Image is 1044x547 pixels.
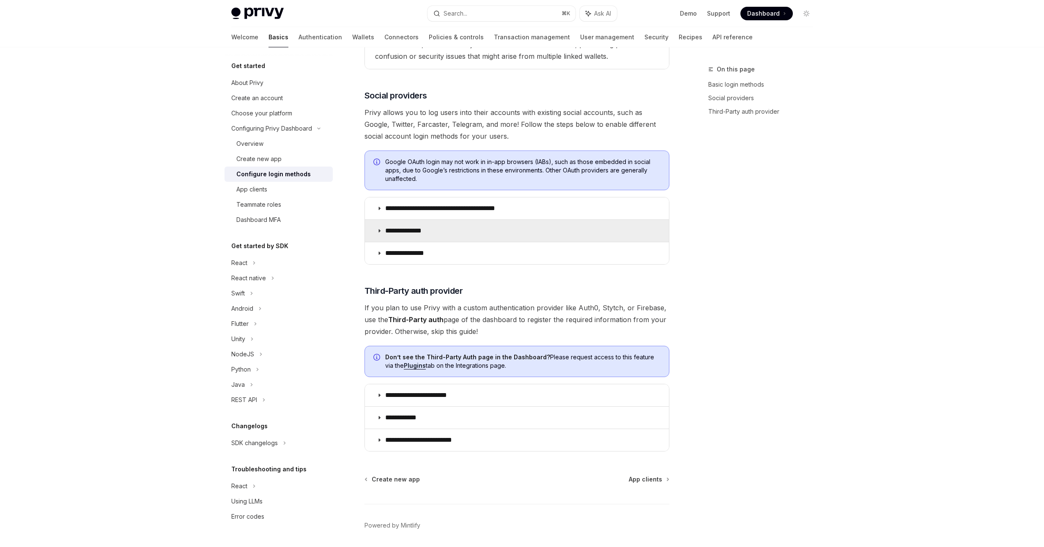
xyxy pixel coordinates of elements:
[580,6,617,21] button: Ask AI
[236,184,267,194] div: App clients
[231,241,288,251] h5: Get started by SDK
[231,421,268,431] h5: Changelogs
[747,9,780,18] span: Dashboard
[708,78,820,91] a: Basic login methods
[364,521,420,530] a: Powered by Mintlify
[712,27,753,47] a: API reference
[404,362,426,369] a: Plugins
[225,167,333,182] a: Configure login methods
[629,475,669,484] a: App clients
[385,353,660,370] span: Please request access to this feature via the tab on the Integrations page.
[717,64,755,74] span: On this page
[231,481,247,491] div: React
[365,475,420,484] a: Create new app
[385,158,660,183] span: Google OAuth login may not work in in-app browsers (IABs), such as those embedded in social apps,...
[236,200,281,210] div: Teammate roles
[231,395,257,405] div: REST API
[231,78,263,88] div: About Privy
[388,315,444,324] strong: Third-Party auth
[231,108,292,118] div: Choose your platform
[352,27,374,47] a: Wallets
[236,139,263,149] div: Overview
[231,464,307,474] h5: Troubleshooting and tips
[231,511,264,522] div: Error codes
[231,8,284,19] img: light logo
[231,304,253,314] div: Android
[231,93,283,103] div: Create an account
[225,90,333,106] a: Create an account
[708,91,820,105] a: Social providers
[629,475,662,484] span: App clients
[373,159,382,167] svg: Info
[372,475,420,484] span: Create new app
[385,353,550,361] strong: Don’t see the Third-Party Auth page in the Dashboard?
[231,258,247,268] div: React
[225,494,333,509] a: Using LLMs
[236,169,311,179] div: Configure login methods
[444,8,467,19] div: Search...
[231,319,249,329] div: Flutter
[231,123,312,134] div: Configuring Privy Dashboard
[427,6,575,21] button: Search...⌘K
[231,61,265,71] h5: Get started
[580,27,634,47] a: User management
[231,496,263,506] div: Using LLMs
[225,136,333,151] a: Overview
[364,302,669,337] span: If you plan to use Privy with a custom authentication provider like Auth0, Stytch, or Firebase, u...
[231,27,258,47] a: Welcome
[225,197,333,212] a: Teammate roles
[364,107,669,142] span: Privy allows you to log users into their accounts with existing social accounts, such as Google, ...
[594,9,611,18] span: Ask AI
[800,7,813,20] button: Toggle dark mode
[299,27,342,47] a: Authentication
[236,215,281,225] div: Dashboard MFA
[429,27,484,47] a: Policies & controls
[225,509,333,524] a: Error codes
[680,9,697,18] a: Demo
[269,27,288,47] a: Basics
[562,10,570,17] span: ⌘ K
[679,27,702,47] a: Recipes
[707,9,730,18] a: Support
[364,90,427,101] span: Social providers
[225,151,333,167] a: Create new app
[494,27,570,47] a: Transaction management
[231,273,266,283] div: React native
[231,349,254,359] div: NodeJS
[231,438,278,448] div: SDK changelogs
[231,380,245,390] div: Java
[225,75,333,90] a: About Privy
[231,288,245,298] div: Swift
[225,212,333,227] a: Dashboard MFA
[740,7,793,20] a: Dashboard
[225,106,333,121] a: Choose your platform
[708,105,820,118] a: Third-Party auth provider
[364,285,463,297] span: Third-Party auth provider
[236,154,282,164] div: Create new app
[373,354,382,362] svg: Info
[375,38,659,62] span: When enabled, users can only link one wallet to their account, preventing potential confusion or ...
[231,334,245,344] div: Unity
[384,27,419,47] a: Connectors
[644,27,669,47] a: Security
[225,182,333,197] a: App clients
[231,364,251,375] div: Python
